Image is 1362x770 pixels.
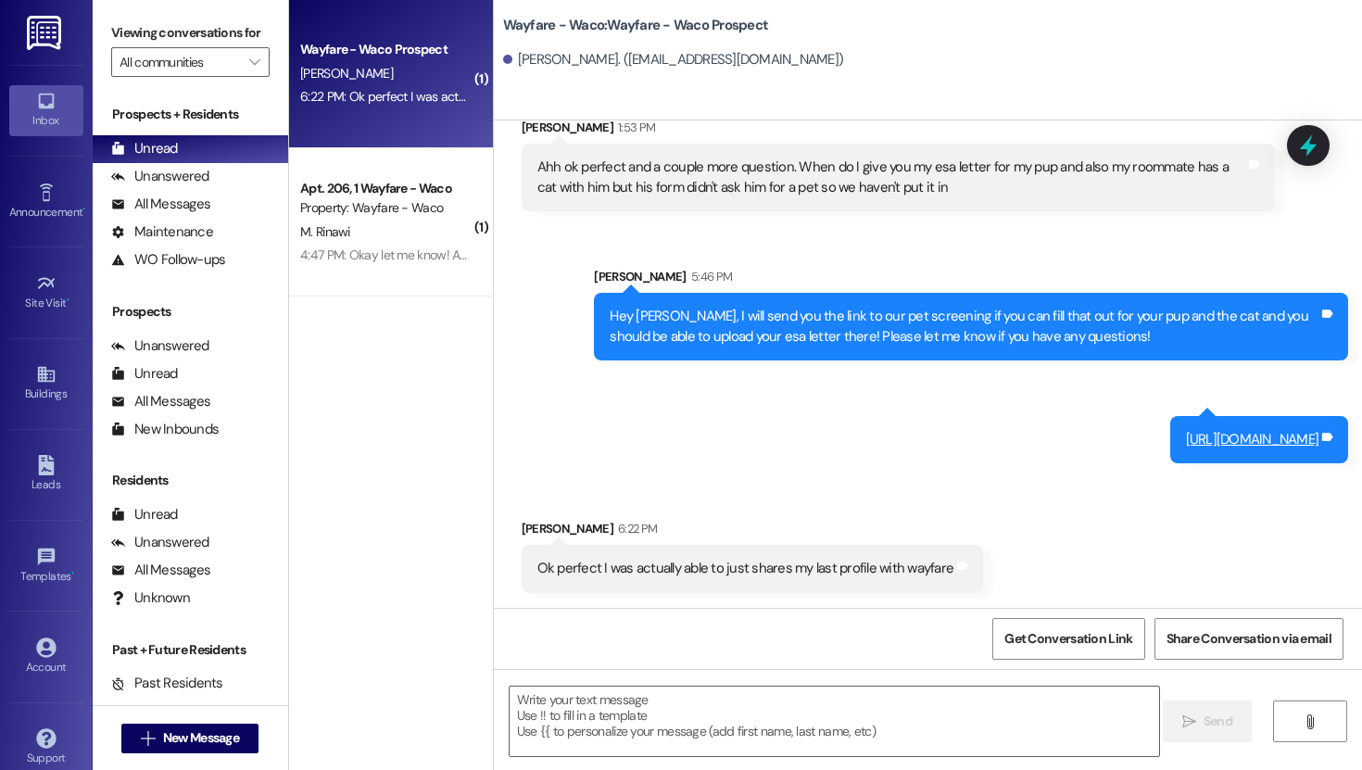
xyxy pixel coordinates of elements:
[111,250,225,270] div: WO Follow-ups
[111,674,223,693] div: Past Residents
[111,420,219,439] div: New Inbounds
[9,541,83,591] a: Templates •
[537,158,1246,197] div: Ahh ok perfect and a couple more question. When do I give you my esa letter for my pup and also m...
[9,632,83,682] a: Account
[613,519,657,538] div: 6:22 PM
[111,392,210,411] div: All Messages
[71,567,74,580] span: •
[613,118,655,137] div: 1:53 PM
[300,198,472,218] div: Property: Wayfare - Waco
[1204,712,1232,731] span: Send
[1163,701,1253,742] button: Send
[111,561,210,580] div: All Messages
[67,294,69,307] span: •
[249,55,259,69] i: 
[111,701,236,721] div: Future Residents
[111,588,190,608] div: Unknown
[1004,629,1132,649] span: Get Conversation Link
[300,223,350,240] span: M. Rinawi
[111,336,209,356] div: Unanswered
[687,267,732,286] div: 5:46 PM
[300,246,745,263] div: 4:47 PM: Okay let me know! And thanks for jumping on getting this resolved [DATE]!
[503,16,769,35] b: Wayfare - Waco: Wayfare - Waco Prospect
[1167,629,1331,649] span: Share Conversation via email
[522,519,984,545] div: [PERSON_NAME]
[1182,714,1196,729] i: 
[121,724,259,753] button: New Message
[1154,618,1343,660] button: Share Conversation via email
[1186,430,1319,448] a: [URL][DOMAIN_NAME]
[9,85,83,135] a: Inbox
[111,364,178,384] div: Unread
[9,268,83,318] a: Site Visit •
[594,267,1348,293] div: [PERSON_NAME]
[9,449,83,499] a: Leads
[300,65,393,82] span: [PERSON_NAME]
[82,203,85,216] span: •
[93,471,288,490] div: Residents
[9,359,83,409] a: Buildings
[111,222,213,242] div: Maintenance
[1303,714,1317,729] i: 
[93,105,288,124] div: Prospects + Residents
[503,50,844,69] div: [PERSON_NAME]. ([EMAIL_ADDRESS][DOMAIN_NAME])
[111,19,270,47] label: Viewing conversations for
[120,47,240,77] input: All communities
[27,16,65,50] img: ResiDesk Logo
[111,167,209,186] div: Unanswered
[537,559,954,578] div: Ok perfect I was actually able to just shares my last profile with wayfare
[93,302,288,322] div: Prospects
[111,195,210,214] div: All Messages
[992,618,1144,660] button: Get Conversation Link
[522,118,1276,144] div: [PERSON_NAME]
[141,731,155,746] i: 
[300,179,472,198] div: Apt. 206, 1 Wayfare - Waco
[93,640,288,660] div: Past + Future Residents
[111,505,178,524] div: Unread
[300,88,736,105] div: 6:22 PM: Ok perfect I was actually able to just shares my last profile with wayfare
[300,40,472,59] div: Wayfare - Waco Prospect
[111,533,209,552] div: Unanswered
[610,307,1318,347] div: Hey [PERSON_NAME], I will send you the link to our pet screening if you can fill that out for you...
[111,139,178,158] div: Unread
[163,728,239,748] span: New Message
